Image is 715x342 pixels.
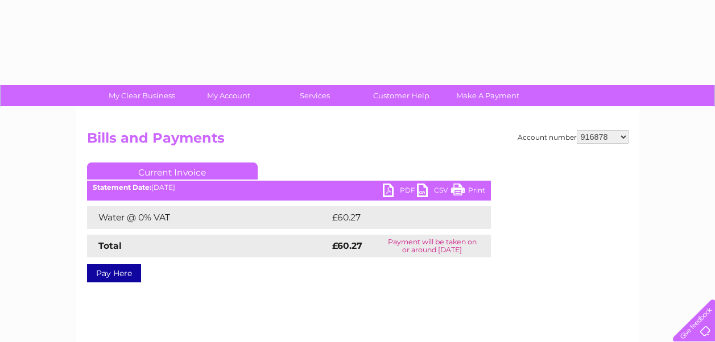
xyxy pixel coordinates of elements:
[181,85,275,106] a: My Account
[374,235,491,257] td: Payment will be taken on or around [DATE]
[451,183,485,200] a: Print
[87,206,329,229] td: Water @ 0% VAT
[98,240,122,251] strong: Total
[417,183,451,200] a: CSV
[518,130,629,144] div: Account number
[383,183,417,200] a: PDF
[268,85,362,106] a: Services
[332,240,362,251] strong: £60.27
[87,264,141,282] a: Pay Here
[95,85,189,106] a: My Clear Business
[87,162,258,180] a: Current Invoice
[93,183,151,191] b: Statement Date:
[87,183,491,191] div: [DATE]
[329,206,468,229] td: £60.27
[87,130,629,152] h2: Bills and Payments
[354,85,448,106] a: Customer Help
[441,85,535,106] a: Make A Payment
